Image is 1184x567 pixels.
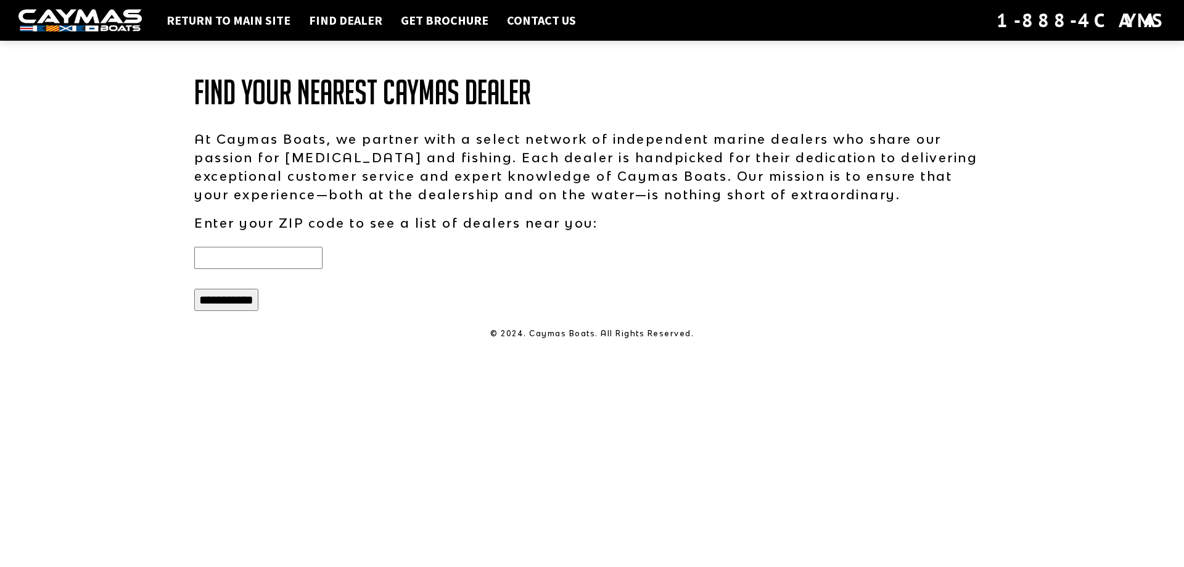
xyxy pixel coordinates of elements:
a: Get Brochure [395,12,495,28]
img: white-logo-c9c8dbefe5ff5ceceb0f0178aa75bf4bb51f6bca0971e226c86eb53dfe498488.png [18,9,142,32]
a: Return to main site [160,12,297,28]
p: At Caymas Boats, we partner with a select network of independent marine dealers who share our pas... [194,130,990,204]
h1: Find Your Nearest Caymas Dealer [194,74,990,111]
a: Find Dealer [303,12,388,28]
p: Enter your ZIP code to see a list of dealers near you: [194,213,990,232]
div: 1-888-4CAYMAS [997,7,1165,34]
p: © 2024. Caymas Boats. All Rights Reserved. [194,328,990,339]
a: Contact Us [501,12,582,28]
